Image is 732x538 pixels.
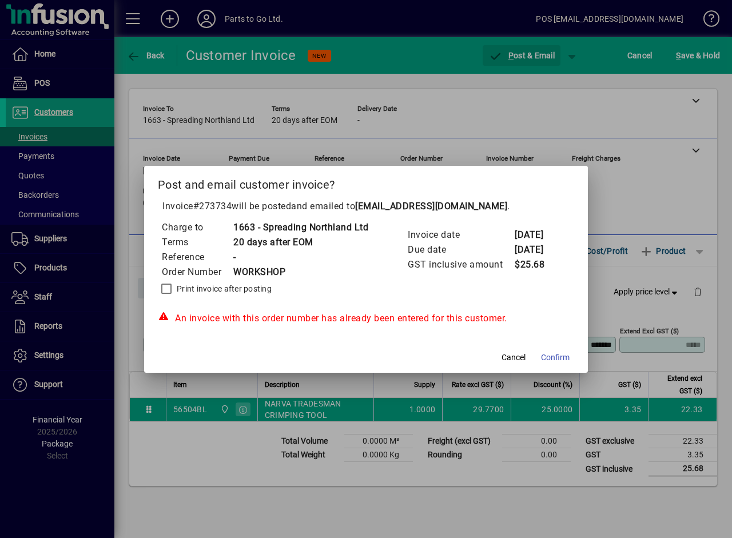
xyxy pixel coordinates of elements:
[233,235,368,250] td: 20 days after EOM
[233,220,368,235] td: 1663 - Spreading Northland Ltd
[161,250,233,265] td: Reference
[495,348,532,368] button: Cancel
[407,228,514,242] td: Invoice date
[502,352,526,364] span: Cancel
[355,201,507,212] b: [EMAIL_ADDRESS][DOMAIN_NAME]
[233,265,368,280] td: WORKSHOP
[536,348,574,368] button: Confirm
[193,201,232,212] span: #273734
[233,250,368,265] td: -
[514,257,560,272] td: $25.68
[161,235,233,250] td: Terms
[514,242,560,257] td: [DATE]
[407,242,514,257] td: Due date
[541,352,570,364] span: Confirm
[144,166,588,199] h2: Post and email customer invoice?
[174,283,272,294] label: Print invoice after posting
[161,220,233,235] td: Charge to
[514,228,560,242] td: [DATE]
[407,257,514,272] td: GST inclusive amount
[161,265,233,280] td: Order Number
[158,200,574,213] p: Invoice will be posted .
[291,201,507,212] span: and emailed to
[158,312,574,325] div: An invoice with this order number has already been entered for this customer.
